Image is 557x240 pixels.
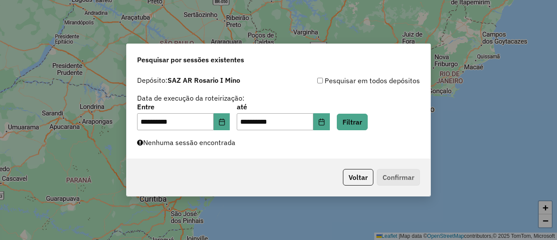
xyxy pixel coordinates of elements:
label: Entre [137,101,230,112]
label: Depósito: [137,75,240,85]
button: Voltar [343,169,373,186]
span: Pesquisar por sessões existentes [137,54,244,65]
button: Filtrar [337,114,368,130]
label: Nenhuma sessão encontrada [137,137,235,148]
button: Choose Date [313,113,330,131]
strong: SAZ AR Rosario I Mino [168,76,240,85]
div: Pesquisar em todos depósitos [278,75,420,86]
button: Choose Date [214,113,230,131]
label: Data de execução da roteirização: [137,93,245,103]
label: até [237,101,329,112]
